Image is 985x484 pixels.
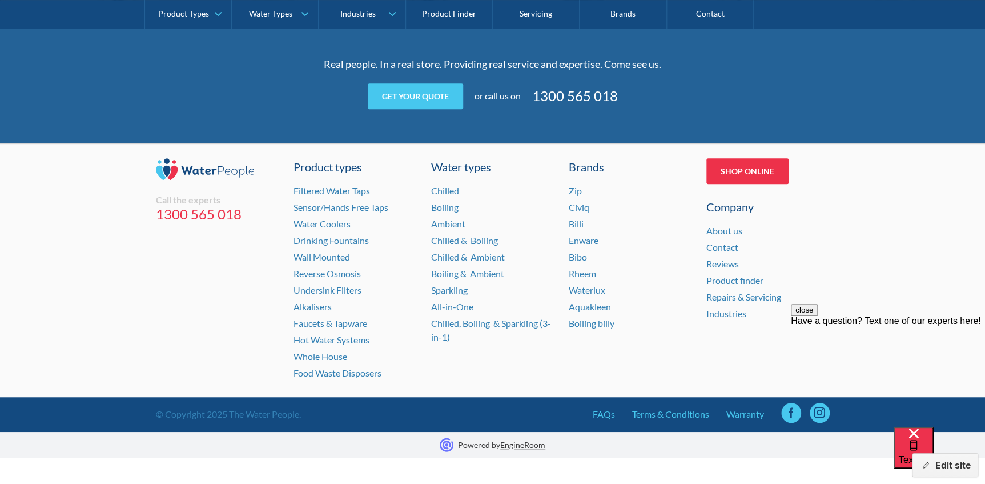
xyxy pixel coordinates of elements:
[706,308,746,319] a: Industries
[569,285,605,295] a: Waterlux
[593,407,615,421] a: FAQs
[158,9,209,19] div: Product Types
[156,194,279,206] div: Call the experts
[270,57,715,72] p: Real people. In a real store. Providing real service and expertise. Come see us.
[368,83,463,109] a: Get your quote
[294,251,350,262] a: Wall Mounted
[569,268,596,279] a: Rheem
[431,185,459,196] a: Chilled
[294,202,388,213] a: Sensor/Hands Free Taps
[569,185,582,196] a: Zip
[431,285,468,295] a: Sparkling
[912,453,978,477] button: Edit site
[475,89,521,103] div: or call us on
[249,9,292,19] div: Water Types
[156,206,279,223] a: 1300 565 018
[431,268,504,279] a: Boiling & Ambient
[294,334,369,345] a: Hot Water Systems
[706,242,738,253] a: Contact
[569,202,589,213] a: Civiq
[706,158,789,184] a: Shop Online
[632,407,709,421] a: Terms & Conditions
[706,291,781,302] a: Repairs & Servicing
[294,268,361,279] a: Reverse Osmosis
[294,367,381,378] a: Food Waste Disposers
[894,427,985,484] iframe: podium webchat widget bubble
[569,251,587,262] a: Bibo
[458,439,545,451] p: Powered by
[294,158,417,175] a: Product types
[569,218,584,229] a: Billi
[569,301,611,312] a: Aquakleen
[706,225,742,236] a: About us
[294,235,369,246] a: Drinking Fountains
[431,218,465,229] a: Ambient
[156,407,301,421] div: © Copyright 2025 The Water People.
[569,235,598,246] a: Enware
[431,235,498,246] a: Chilled & Boiling
[791,304,985,441] iframe: podium webchat widget prompt
[431,158,554,175] a: Water types
[500,440,545,450] a: EngineRoom
[431,318,551,342] a: Chilled, Boiling & Sparkling (3-in-1)
[431,251,505,262] a: Chilled & Ambient
[569,318,614,329] a: Boiling billy
[431,301,473,312] a: All-in-One
[294,285,361,295] a: Undersink Filters
[706,275,763,286] a: Product finder
[340,9,375,19] div: Industries
[431,202,459,213] a: Boiling
[532,86,618,106] a: 1300 565 018
[294,351,347,362] a: Whole House
[726,407,764,421] a: Warranty
[294,185,370,196] a: Filtered Water Taps
[706,198,830,215] div: Company
[706,258,739,269] a: Reviews
[294,218,351,229] a: Water Coolers
[294,301,332,312] a: Alkalisers
[294,318,367,329] a: Faucets & Tapware
[569,158,692,175] div: Brands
